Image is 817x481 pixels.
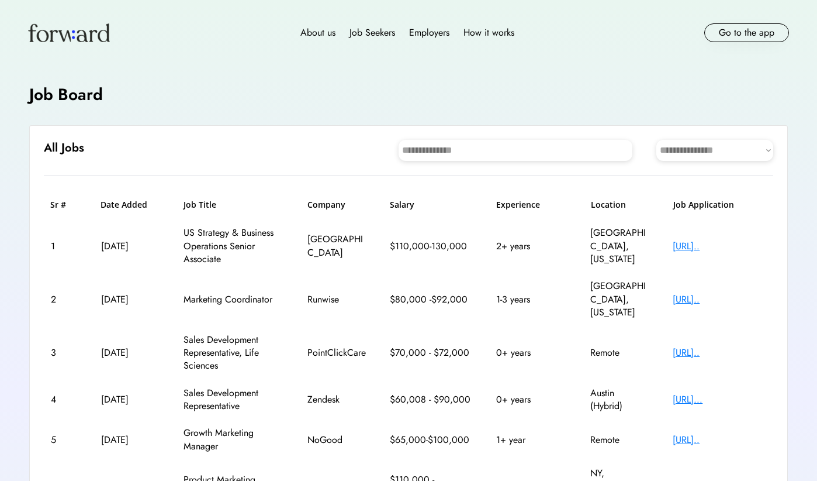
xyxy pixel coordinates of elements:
div: Sales Development Representative [184,387,283,413]
div: [GEOGRAPHIC_DATA], [US_STATE] [590,226,649,266]
div: Austin (Hybrid) [590,387,649,413]
div: Employers [409,26,449,40]
div: Zendesk [307,393,366,406]
div: $110,000-130,000 [390,240,472,253]
div: 1-3 years [496,293,566,306]
div: 1+ year [496,434,566,446]
h6: Job Title [184,199,216,211]
div: 2 [51,293,77,306]
div: 3 [51,346,77,359]
div: PointClickCare [307,346,366,359]
div: 4 [51,393,77,406]
div: [URL].. [673,346,766,359]
div: $65,000-$100,000 [390,434,472,446]
div: 0+ years [496,393,566,406]
div: Marketing Coordinator [184,293,283,306]
div: 5 [51,434,77,446]
div: 0+ years [496,346,566,359]
div: Growth Marketing Manager [184,427,283,453]
div: [GEOGRAPHIC_DATA] [307,233,366,259]
div: [DATE] [101,240,160,253]
div: US Strategy & Business Operations Senior Associate [184,226,283,266]
div: [URL].. [673,293,766,306]
div: Runwise [307,293,366,306]
div: Job Seekers [349,26,395,40]
h6: All Jobs [44,140,84,156]
h6: Company [307,199,366,211]
div: [DATE] [101,434,160,446]
div: [URL].. [673,240,766,253]
h6: Salary [390,199,472,211]
div: [URL].. [673,434,766,446]
h6: Date Added [101,199,159,211]
div: Sales Development Representative, Life Sciences [184,334,283,373]
h6: Sr # [50,199,77,211]
div: About us [300,26,335,40]
div: $70,000 - $72,000 [390,346,472,359]
div: [DATE] [101,346,160,359]
div: [DATE] [101,293,160,306]
div: [GEOGRAPHIC_DATA], [US_STATE] [590,280,649,319]
h6: Experience [496,199,566,211]
div: 2+ years [496,240,566,253]
div: $60,008 - $90,000 [390,393,472,406]
div: 1 [51,240,77,253]
img: Forward logo [28,23,110,42]
div: How it works [463,26,514,40]
div: [DATE] [101,393,160,406]
div: Remote [590,346,649,359]
div: [URL]... [673,393,766,406]
h6: Job Application [673,199,767,211]
div: Remote [590,434,649,446]
h4: Job Board [29,83,103,106]
button: Go to the app [704,23,789,42]
div: NoGood [307,434,366,446]
h6: Location [591,199,649,211]
div: $80,000 -$92,000 [390,293,472,306]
